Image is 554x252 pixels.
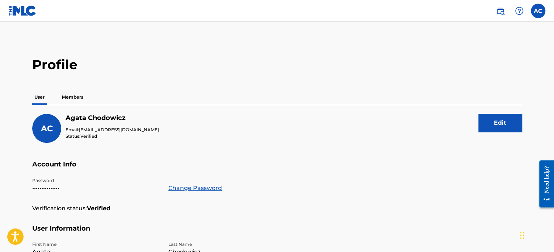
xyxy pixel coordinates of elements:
h2: Profile [32,57,522,73]
button: Edit [478,114,522,132]
p: Last Name [168,241,296,248]
p: First Name [32,241,160,248]
span: [EMAIL_ADDRESS][DOMAIN_NAME] [79,127,159,132]
iframe: Resource Center [534,155,554,213]
p: Verification status: [32,204,87,213]
h5: User Information [32,224,522,241]
div: User Menu [531,4,545,18]
p: Email: [66,127,159,133]
h5: Account Info [32,160,522,177]
div: Help [512,4,526,18]
div: Widget de chat [518,217,554,252]
p: ••••••••••••••• [32,184,160,193]
span: Verified [80,133,97,139]
p: Members [60,90,85,105]
img: search [496,7,505,15]
div: Arrastrar [520,224,524,246]
iframe: Chat Widget [518,217,554,252]
p: Password [32,177,160,184]
a: Public Search [493,4,508,18]
p: Status: [66,133,159,140]
img: help [515,7,524,15]
strong: Verified [87,204,110,213]
span: AC [41,124,53,133]
p: User [32,90,47,105]
img: MLC Logo [9,5,37,16]
a: Change Password [168,184,222,193]
h5: Agata Chodowicz [66,114,159,122]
